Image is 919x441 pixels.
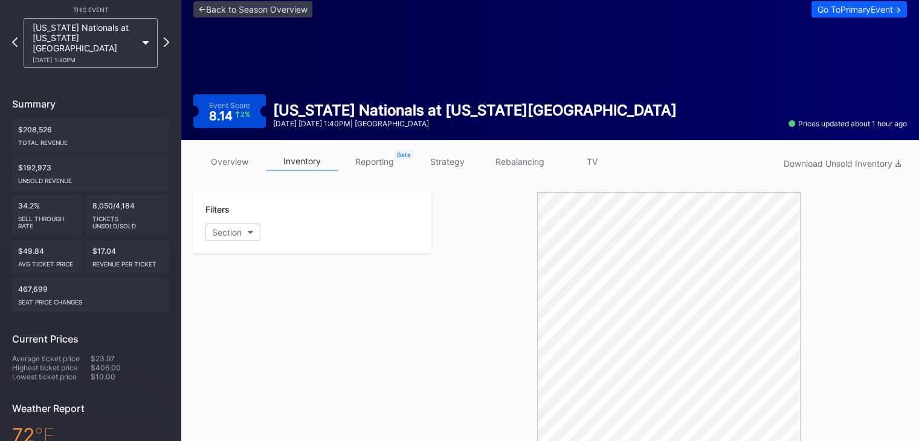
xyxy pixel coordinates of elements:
[788,119,907,128] div: Prices updated about 1 hour ago
[240,111,250,118] div: 2 %
[12,363,91,372] div: Highest ticket price
[18,210,76,230] div: Sell Through Rate
[556,152,628,171] a: TV
[92,210,164,230] div: Tickets Unsold/Sold
[205,204,419,214] div: Filters
[18,172,163,184] div: Unsold Revenue
[212,227,242,237] div: Section
[338,152,411,171] a: reporting
[12,195,82,236] div: 34.2%
[12,6,169,13] div: This Event
[273,101,677,119] div: [US_STATE] Nationals at [US_STATE][GEOGRAPHIC_DATA]
[411,152,483,171] a: strategy
[784,158,901,169] div: Download Unsold Inventory
[12,240,82,274] div: $49.84
[193,152,266,171] a: overview
[92,256,164,268] div: Revenue per ticket
[33,56,137,63] div: [DATE] 1:40PM
[86,195,170,236] div: 8,050/4,184
[12,333,169,345] div: Current Prices
[91,354,169,363] div: $23.97
[18,256,76,268] div: Avg ticket price
[12,354,91,363] div: Average ticket price
[33,22,137,63] div: [US_STATE] Nationals at [US_STATE][GEOGRAPHIC_DATA]
[12,98,169,110] div: Summary
[12,119,169,152] div: $208,526
[12,372,91,381] div: Lowest ticket price
[91,363,169,372] div: $406.00
[483,152,556,171] a: rebalancing
[778,155,907,172] button: Download Unsold Inventory
[12,278,169,312] div: 467,699
[205,224,260,241] button: Section
[209,101,250,110] div: Event Score
[12,157,169,190] div: $192,973
[18,294,163,306] div: seat price changes
[12,402,169,414] div: Weather Report
[86,240,170,274] div: $17.04
[811,1,907,18] button: Go ToPrimaryEvent->
[817,4,901,14] div: Go To Primary Event ->
[273,119,677,128] div: [DATE] [DATE] 1:40PM | [GEOGRAPHIC_DATA]
[193,1,312,18] a: <-Back to Season Overview
[18,134,163,146] div: Total Revenue
[209,110,251,122] div: 8.14
[91,372,169,381] div: $10.00
[266,152,338,171] a: inventory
